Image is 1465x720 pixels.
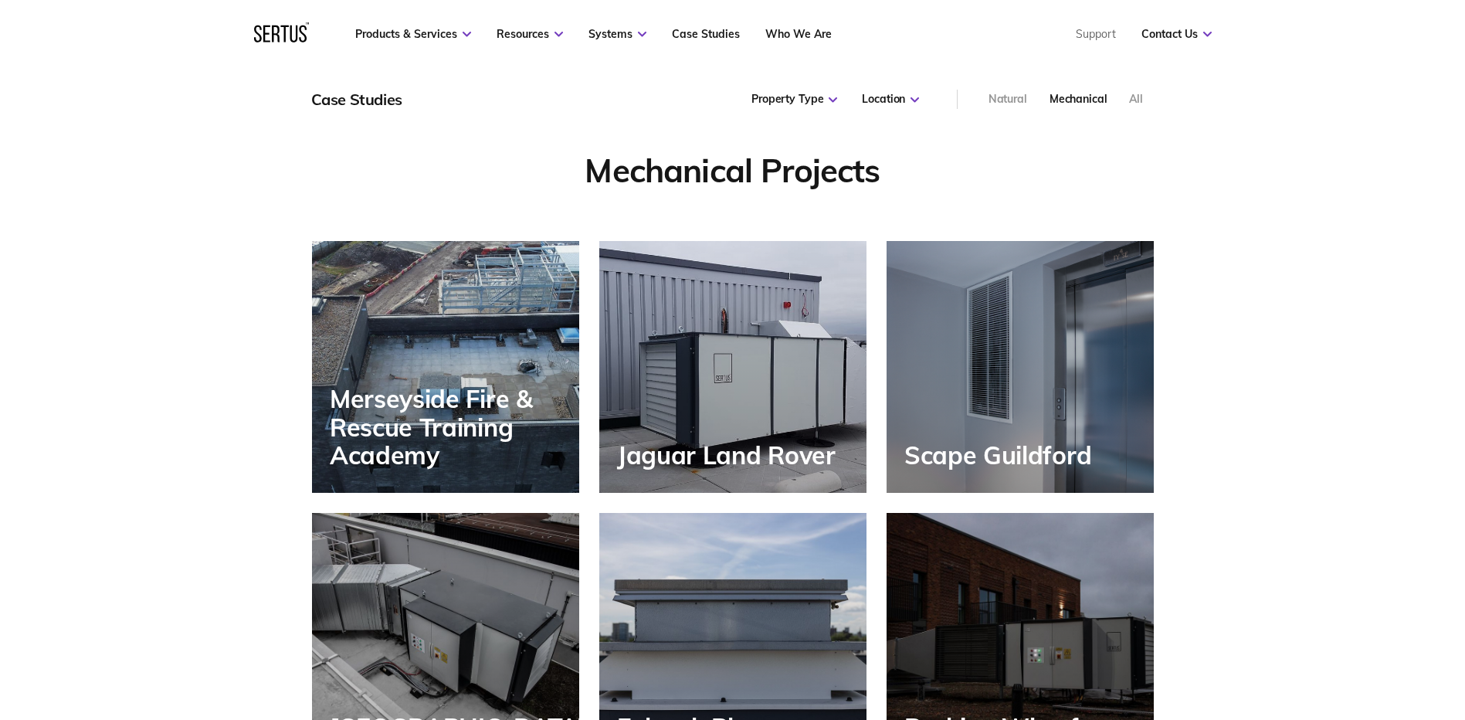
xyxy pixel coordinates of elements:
a: Contact Us [1141,27,1212,41]
div: Location [862,92,919,107]
div: Jaguar Land Rover [617,441,843,469]
a: Support [1076,27,1116,41]
div: mechanical Projects [302,151,1163,192]
a: Resources [497,27,563,41]
a: Systems [588,27,646,41]
a: Scape Guildford [887,241,1154,493]
div: Natural [989,92,1027,107]
a: Merseyside Fire & Rescue Training Academy [312,241,579,493]
a: Who We Are [765,27,832,41]
div: Case Studies [311,90,402,109]
a: Case Studies [672,27,740,41]
div: Scape Guildford [904,441,1099,469]
div: Merseyside Fire & Rescue Training Academy [330,385,579,469]
a: Products & Services [355,27,471,41]
div: Mechanical [1050,92,1107,107]
iframe: Chat Widget [1187,541,1465,720]
div: Property Type [751,92,837,107]
div: All [1129,92,1143,107]
a: Jaguar Land Rover [599,241,866,493]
